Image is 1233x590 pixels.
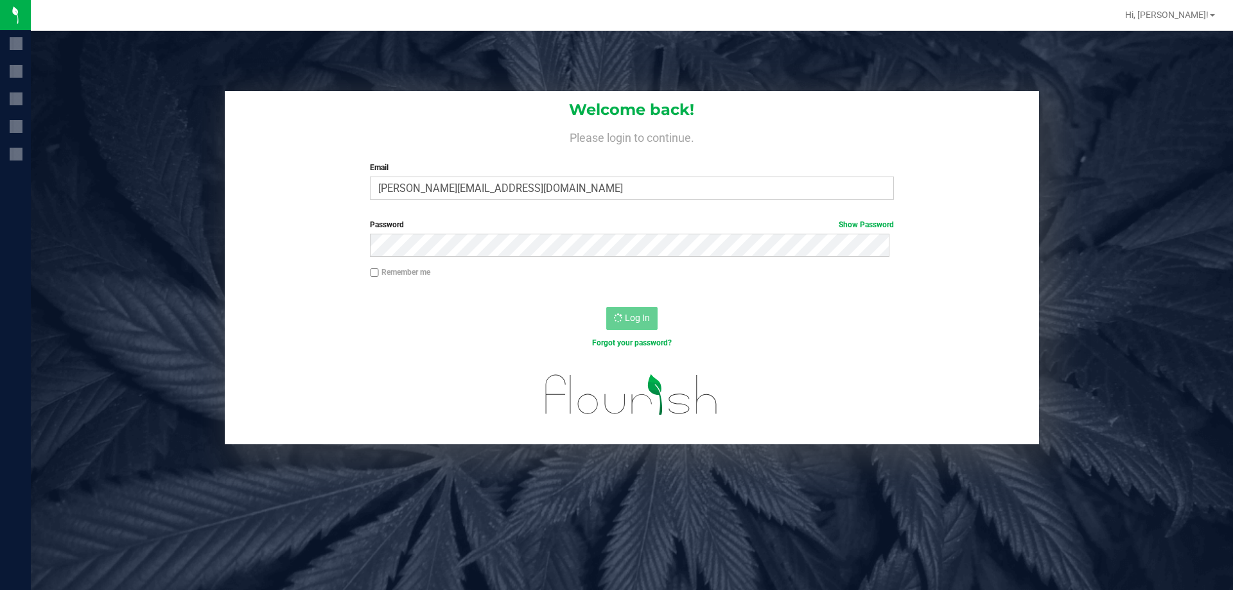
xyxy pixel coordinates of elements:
[530,362,733,428] img: flourish_logo.svg
[839,220,894,229] a: Show Password
[370,220,404,229] span: Password
[370,268,379,277] input: Remember me
[606,307,658,330] button: Log In
[225,128,1039,144] h4: Please login to continue.
[1125,10,1209,20] span: Hi, [PERSON_NAME]!
[370,162,893,173] label: Email
[592,338,672,347] a: Forgot your password?
[225,101,1039,118] h1: Welcome back!
[370,266,430,278] label: Remember me
[625,313,650,323] span: Log In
